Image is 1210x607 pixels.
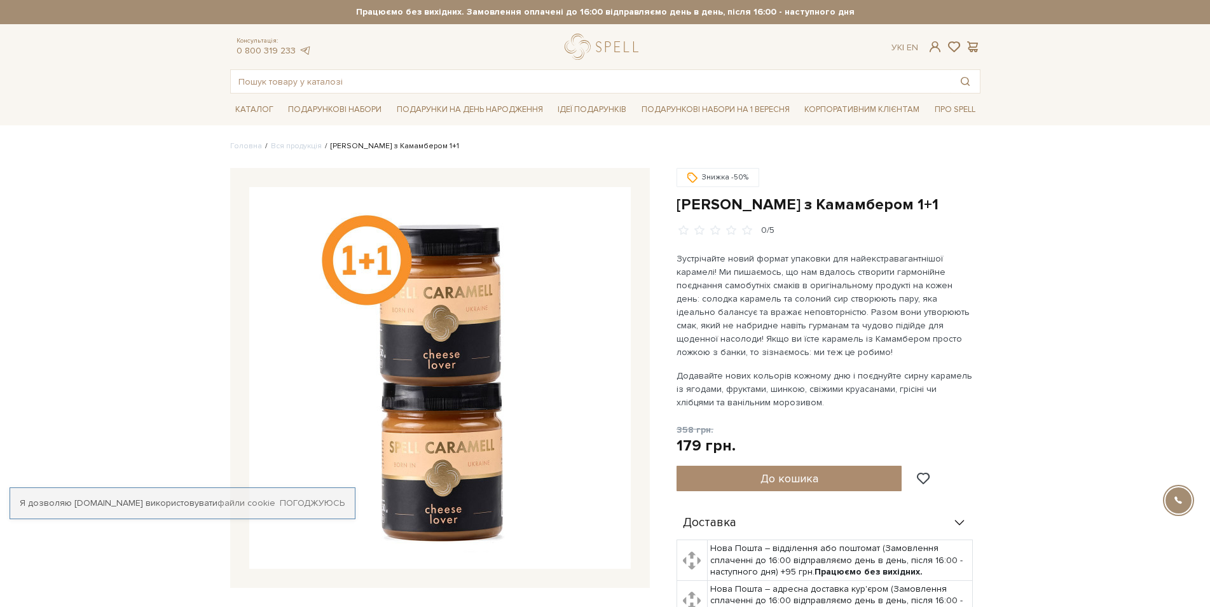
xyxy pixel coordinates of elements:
[10,498,355,509] div: Я дозволяю [DOMAIN_NAME] використовувати
[230,141,262,151] a: Головна
[636,99,795,120] a: Подарункові набори на 1 Вересня
[677,195,980,214] h1: [PERSON_NAME] з Камамбером 1+1
[930,100,980,120] a: Про Spell
[799,99,925,120] a: Корпоративним клієнтам
[249,187,631,569] img: Карамель з Камамбером 1+1
[761,225,774,237] div: 0/5
[322,141,459,152] li: [PERSON_NAME] з Камамбером 1+1
[683,517,736,529] span: Доставка
[677,436,736,456] div: 179 грн.
[902,42,904,53] span: |
[760,471,818,485] span: До кошика
[280,498,345,509] a: Погоджуюсь
[237,37,312,45] span: Консультація:
[677,369,975,409] p: Додавайте нових кольорів кожному дню і поєднуйте сирну карамель із ягодами, фруктами, шинкою, сві...
[231,70,951,93] input: Пошук товару у каталозі
[230,6,980,18] strong: Працюємо без вихідних. Замовлення оплачені до 16:00 відправляємо день в день, після 16:00 - насту...
[677,252,975,359] p: Зустрічайте новий формат упаковки для найекстравагантнішої карамелі! Ми пишаємось, що нам вдалось...
[392,100,548,120] a: Подарунки на День народження
[677,466,902,491] button: До кошика
[951,70,980,93] button: Пошук товару у каталозі
[907,42,918,53] a: En
[891,42,918,53] div: Ук
[237,45,296,56] a: 0 800 319 233
[553,100,631,120] a: Ідеї подарунків
[677,424,713,435] span: 358 грн.
[565,34,644,60] a: logo
[283,100,387,120] a: Подарункові набори
[677,168,759,187] div: Знижка -50%
[271,141,322,151] a: Вся продукція
[299,45,312,56] a: telegram
[708,540,973,581] td: Нова Пошта – відділення або поштомат (Замовлення сплаченні до 16:00 відправляємо день в день, піс...
[815,566,923,577] b: Працюємо без вихідних.
[230,100,278,120] a: Каталог
[217,498,275,508] a: файли cookie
